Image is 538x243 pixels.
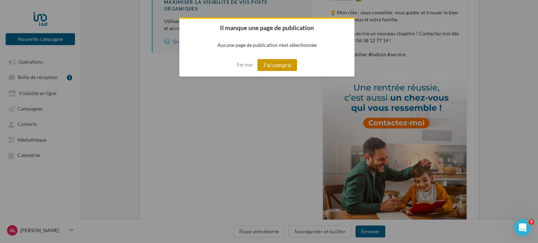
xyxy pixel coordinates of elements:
span: 3 [529,219,534,225]
h2: Il manque une page de publication [179,19,354,36]
button: J'ai compris [257,59,297,71]
button: Fermer [237,59,254,70]
iframe: Intercom live chat [514,219,531,236]
p: Aucune page de publication n'est sélectionnée [179,36,354,53]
